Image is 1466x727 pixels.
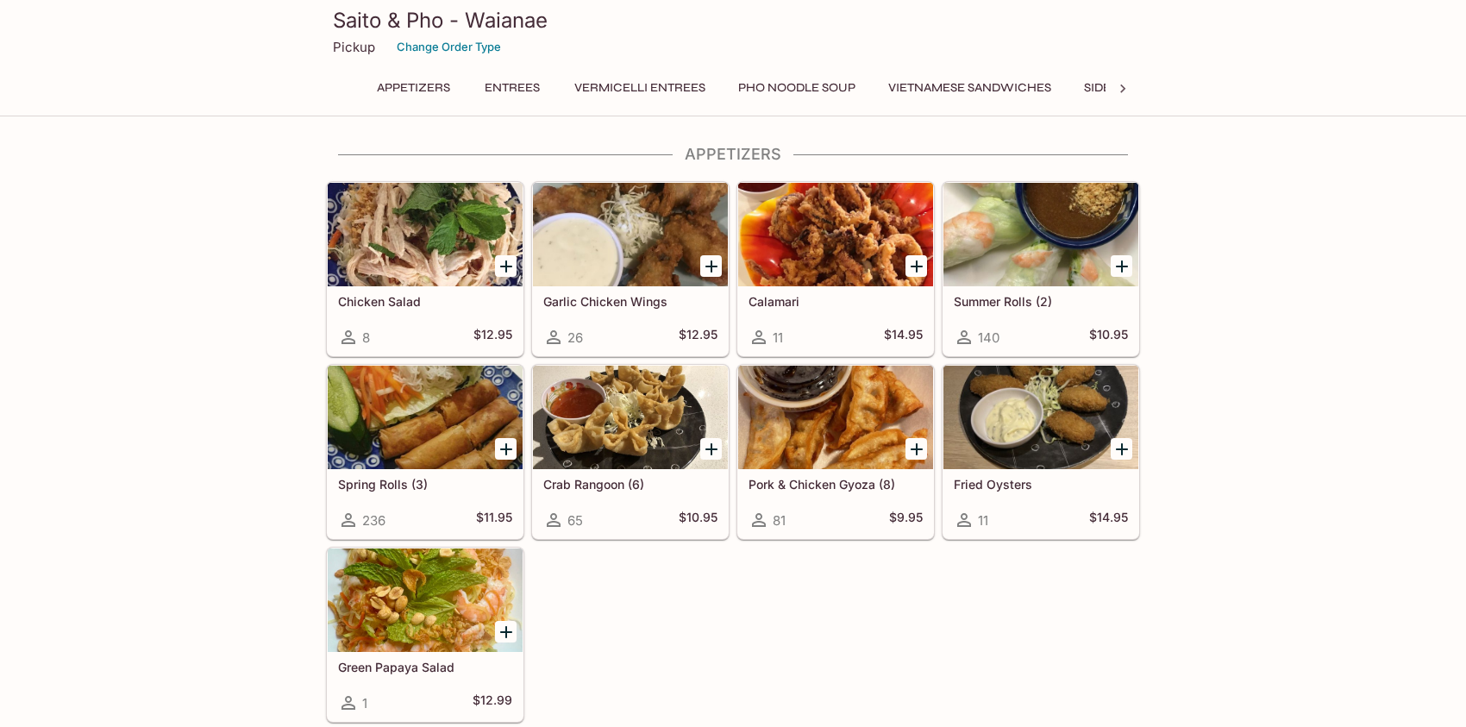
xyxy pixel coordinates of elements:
[532,365,729,539] a: Crab Rangoon (6)65$10.95
[700,438,722,460] button: Add Crab Rangoon (6)
[884,327,923,348] h5: $14.95
[565,76,715,100] button: Vermicelli Entrees
[1074,76,1166,100] button: Side Order
[889,510,923,530] h5: $9.95
[338,660,512,674] h5: Green Papaya Salad
[943,182,1139,356] a: Summer Rolls (2)140$10.95
[362,695,367,711] span: 1
[495,255,517,277] button: Add Chicken Salad
[543,294,717,309] h5: Garlic Chicken Wings
[567,329,583,346] span: 26
[943,365,1139,539] a: Fried Oysters11$14.95
[362,512,385,529] span: 236
[338,294,512,309] h5: Chicken Salad
[567,512,583,529] span: 65
[476,510,512,530] h5: $11.95
[532,182,729,356] a: Garlic Chicken Wings26$12.95
[1111,255,1132,277] button: Add Summer Rolls (2)
[367,76,460,100] button: Appetizers
[749,294,923,309] h5: Calamari
[328,366,523,469] div: Spring Rolls (3)
[333,7,1133,34] h3: Saito & Pho - Waianae
[328,183,523,286] div: Chicken Salad
[1111,438,1132,460] button: Add Fried Oysters
[1089,510,1128,530] h5: $14.95
[737,182,934,356] a: Calamari11$14.95
[749,477,923,492] h5: Pork & Chicken Gyoza (8)
[729,76,865,100] button: Pho Noodle Soup
[737,365,934,539] a: Pork & Chicken Gyoza (8)81$9.95
[954,477,1128,492] h5: Fried Oysters
[905,255,927,277] button: Add Calamari
[473,76,551,100] button: Entrees
[473,327,512,348] h5: $12.95
[879,76,1061,100] button: Vietnamese Sandwiches
[943,366,1138,469] div: Fried Oysters
[389,34,509,60] button: Change Order Type
[773,329,783,346] span: 11
[738,366,933,469] div: Pork & Chicken Gyoza (8)
[328,548,523,652] div: Green Papaya Salad
[495,438,517,460] button: Add Spring Rolls (3)
[679,510,717,530] h5: $10.95
[943,183,1138,286] div: Summer Rolls (2)
[333,39,375,55] p: Pickup
[954,294,1128,309] h5: Summer Rolls (2)
[773,512,786,529] span: 81
[327,182,523,356] a: Chicken Salad8$12.95
[738,183,933,286] div: Calamari
[679,327,717,348] h5: $12.95
[978,329,999,346] span: 140
[473,693,512,713] h5: $12.99
[533,366,728,469] div: Crab Rangoon (6)
[362,329,370,346] span: 8
[1089,327,1128,348] h5: $10.95
[543,477,717,492] h5: Crab Rangoon (6)
[495,621,517,642] button: Add Green Papaya Salad
[338,477,512,492] h5: Spring Rolls (3)
[327,365,523,539] a: Spring Rolls (3)236$11.95
[326,145,1140,164] h4: Appetizers
[905,438,927,460] button: Add Pork & Chicken Gyoza (8)
[978,512,988,529] span: 11
[327,548,523,722] a: Green Papaya Salad1$12.99
[700,255,722,277] button: Add Garlic Chicken Wings
[533,183,728,286] div: Garlic Chicken Wings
